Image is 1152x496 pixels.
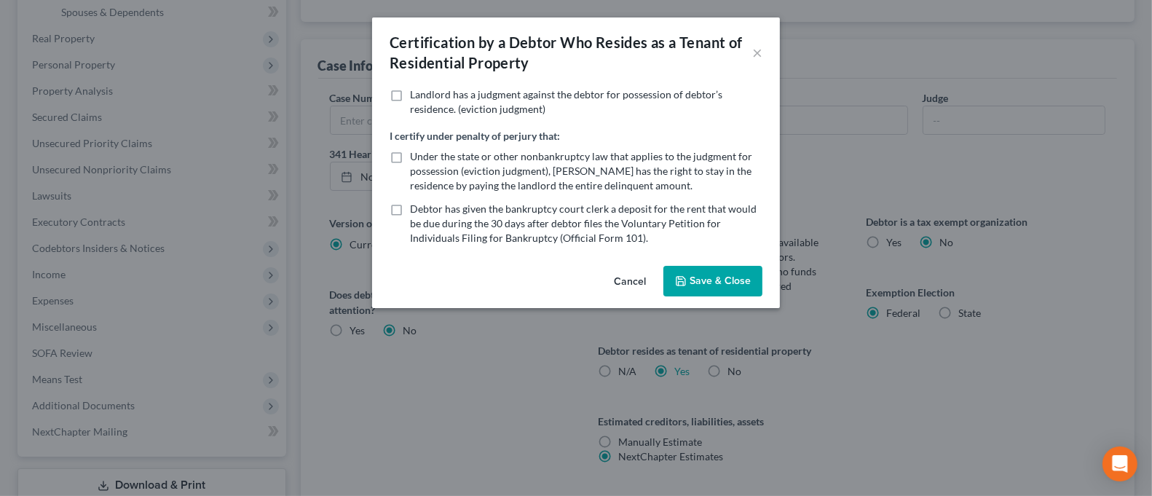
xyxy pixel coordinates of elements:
[663,266,762,296] button: Save & Close
[390,128,560,143] label: I certify under penalty of perjury that:
[1102,446,1137,481] div: Open Intercom Messenger
[752,44,762,61] button: ×
[410,202,757,244] span: Debtor has given the bankruptcy court clerk a deposit for the rent that would be due during the 3...
[602,267,658,296] button: Cancel
[410,150,752,192] span: Under the state or other nonbankruptcy law that applies to the judgment for possession (eviction ...
[410,88,722,115] span: Landlord has a judgment against the debtor for possession of debtor’s residence. (eviction judgment)
[390,32,752,73] div: Certification by a Debtor Who Resides as a Tenant of Residential Property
